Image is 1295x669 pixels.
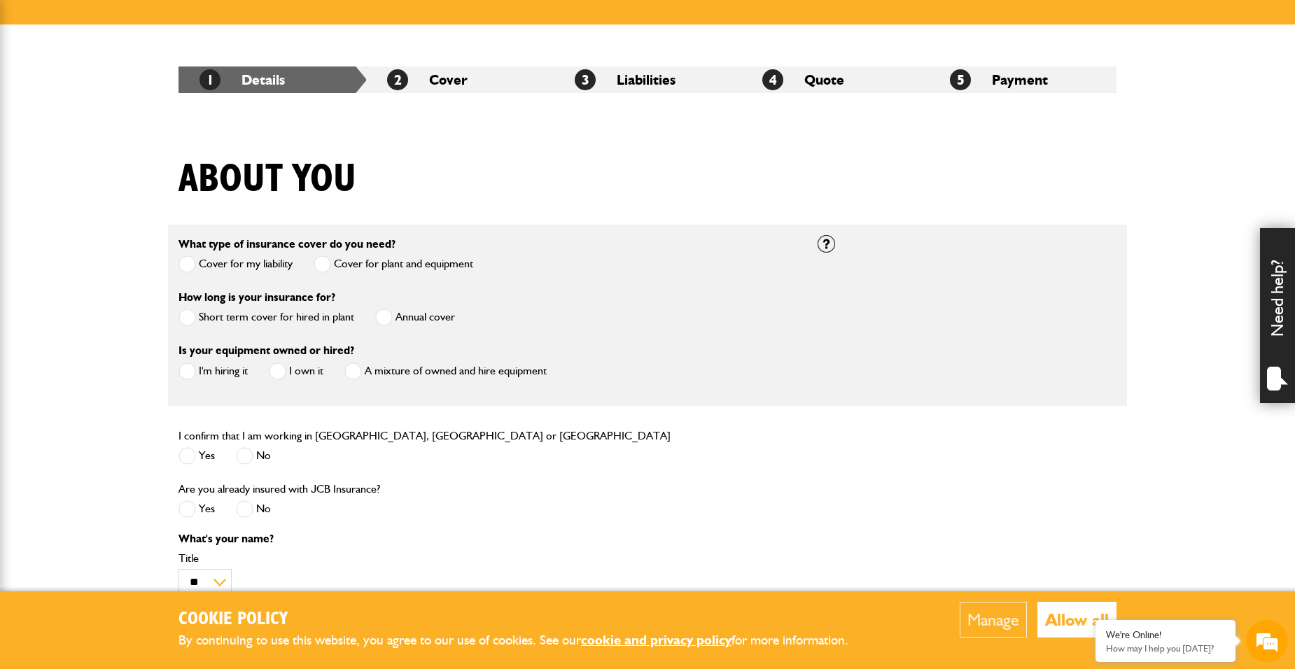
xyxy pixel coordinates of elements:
label: I own it [269,362,323,380]
li: Details [178,66,366,93]
button: Manage [960,602,1027,638]
p: What's your name? [178,533,797,544]
div: We're Online! [1106,629,1225,641]
label: I'm hiring it [178,362,248,380]
span: 4 [762,69,783,90]
span: 3 [575,69,596,90]
span: 1 [199,69,220,90]
span: 5 [950,69,971,90]
li: Quote [741,66,929,93]
label: Cover for plant and equipment [314,255,473,273]
label: I confirm that I am working in [GEOGRAPHIC_DATA], [GEOGRAPHIC_DATA] or [GEOGRAPHIC_DATA] [178,430,671,442]
label: No [236,447,271,465]
label: Annual cover [375,309,455,326]
button: Allow all [1037,602,1116,638]
h2: Cookie Policy [178,609,871,631]
label: Yes [178,447,215,465]
label: No [236,500,271,518]
div: Need help? [1260,228,1295,403]
p: By continuing to use this website, you agree to our use of cookies. See our for more information. [178,630,871,652]
label: Are you already insured with JCB Insurance? [178,484,380,495]
span: 2 [387,69,408,90]
label: What type of insurance cover do you need? [178,239,395,250]
label: Title [178,553,797,564]
label: Yes [178,500,215,518]
li: Payment [929,66,1116,93]
label: Cover for my liability [178,255,293,273]
label: Short term cover for hired in plant [178,309,354,326]
label: How long is your insurance for? [178,292,335,303]
li: Liabilities [554,66,741,93]
label: A mixture of owned and hire equipment [344,362,547,380]
p: How may I help you today? [1106,643,1225,654]
li: Cover [366,66,554,93]
a: cookie and privacy policy [581,632,731,648]
h1: About you [178,156,356,203]
label: Is your equipment owned or hired? [178,345,354,356]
